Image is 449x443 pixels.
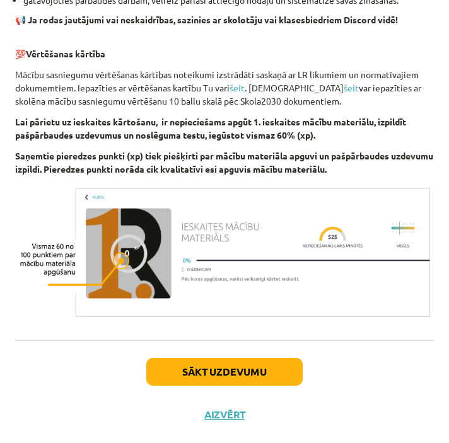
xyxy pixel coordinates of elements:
[15,34,434,60] p: 💯
[15,150,433,175] b: Saņemtie pieredzes punkti (xp) tiek piešķirti par mācību materiāla apguvi un pašpārbaudes uzdevum...
[15,14,398,25] strong: 📢 Ja rodas jautājumi vai neskaidrības, sazinies ar skolotāju vai klasesbiedriem Discord vidē!
[344,82,359,93] a: šeit
[15,68,434,108] p: Mācību sasniegumu vērtēšanas kārtības noteikumi izstrādāti saskaņā ar LR likumiem un normatīvajie...
[15,116,406,141] b: Lai pārietu uz ieskaites kārtošanu, ir nepieciešams apgūt 1. ieskaites mācību materiālu, izpildīt...
[230,82,245,93] a: šeit
[26,48,105,59] b: Vērtēšanas kārtība
[146,358,303,386] button: Sākt uzdevumu
[201,408,248,421] button: Aizvērt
